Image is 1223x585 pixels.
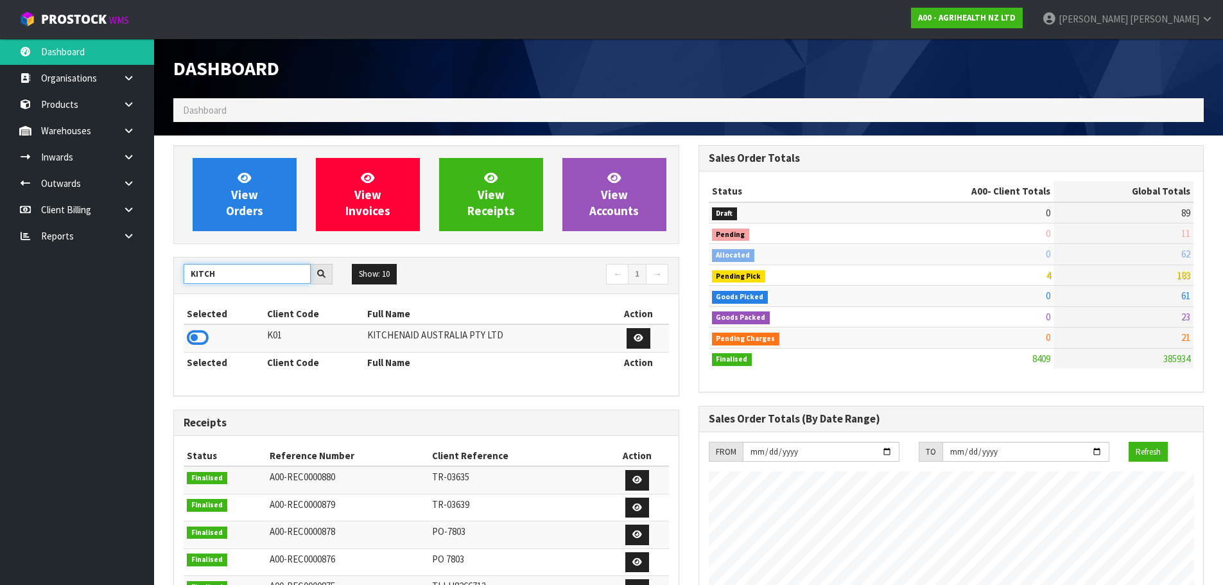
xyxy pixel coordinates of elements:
th: Action [608,304,668,324]
button: Refresh [1129,442,1168,462]
h3: Receipts [184,417,669,429]
h3: Sales Order Totals (By Date Range) [709,413,1194,425]
span: Pending Charges [712,333,780,345]
span: View Accounts [589,170,639,218]
th: Action [606,446,669,466]
th: Client Code [264,304,364,324]
button: Show: 10 [352,264,397,284]
span: View Invoices [345,170,390,218]
th: Status [184,446,266,466]
span: A00 [971,185,987,197]
a: ← [606,264,629,284]
span: 0 [1046,248,1050,260]
a: A00 - AGRIHEALTH NZ LTD [911,8,1023,28]
span: Goods Packed [712,311,770,324]
h3: Sales Order Totals [709,152,1194,164]
nav: Page navigation [436,264,669,286]
span: PO 7803 [432,553,464,565]
span: 385934 [1163,353,1190,365]
span: 4 [1046,269,1050,281]
span: Finalised [187,499,227,512]
span: Finalised [187,554,227,566]
span: PO-7803 [432,525,465,537]
span: A00-REC0000876 [270,553,335,565]
span: View Receipts [467,170,515,218]
span: Pending Pick [712,270,766,283]
span: Finalised [187,472,227,485]
th: Global Totals [1054,181,1193,202]
a: ViewReceipts [439,158,543,231]
td: KITCHENAID AUSTRALIA PTY LTD [364,324,608,352]
th: Full Name [364,352,608,372]
input: Search clients [184,264,311,284]
a: → [646,264,668,284]
strong: A00 - AGRIHEALTH NZ LTD [918,12,1016,23]
span: 11 [1181,227,1190,240]
span: Goods Picked [712,291,768,304]
a: 1 [628,264,646,284]
th: Client Reference [429,446,606,466]
span: 0 [1046,331,1050,344]
th: Selected [184,304,264,324]
span: ProStock [41,11,107,28]
div: TO [919,442,942,462]
th: Reference Number [266,446,429,466]
span: Dashboard [183,104,227,116]
span: A00-REC0000878 [270,525,335,537]
span: A00-REC0000880 [270,471,335,483]
span: Pending [712,229,750,241]
span: 61 [1181,290,1190,302]
span: Finalised [712,353,752,366]
span: [PERSON_NAME] [1130,13,1199,25]
td: K01 [264,324,364,352]
span: Allocated [712,249,755,262]
div: FROM [709,442,743,462]
a: ViewAccounts [562,158,666,231]
th: Action [608,352,668,372]
span: Draft [712,207,738,220]
a: ViewInvoices [316,158,420,231]
span: View Orders [226,170,263,218]
th: Status [709,181,869,202]
span: 62 [1181,248,1190,260]
small: WMS [109,14,129,26]
th: Client Code [264,352,364,372]
span: 0 [1046,207,1050,219]
span: 21 [1181,331,1190,344]
span: 89 [1181,207,1190,219]
a: ViewOrders [193,158,297,231]
span: Dashboard [173,56,279,80]
span: Finalised [187,527,227,539]
span: [PERSON_NAME] [1059,13,1128,25]
span: A00-REC0000879 [270,498,335,511]
span: 0 [1046,311,1050,323]
span: TR-03639 [432,498,469,511]
span: 8409 [1032,353,1050,365]
img: cube-alt.png [19,11,35,27]
th: - Client Totals [869,181,1054,202]
span: TR-03635 [432,471,469,483]
span: 183 [1177,269,1190,281]
span: 23 [1181,311,1190,323]
span: 0 [1046,290,1050,302]
span: 0 [1046,227,1050,240]
th: Full Name [364,304,608,324]
th: Selected [184,352,264,372]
